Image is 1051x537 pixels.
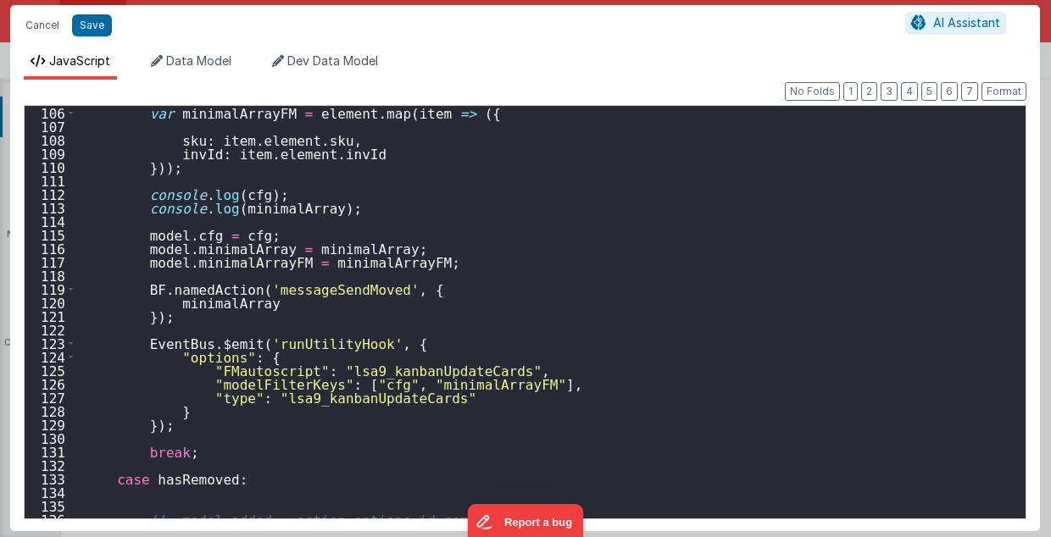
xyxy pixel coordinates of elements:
div: 120 [25,296,73,309]
button: 5 [921,82,937,101]
button: 6 [941,82,958,101]
div: 134 [25,485,73,499]
div: 109 [25,147,73,160]
div: 136 [25,512,73,526]
div: 125 [25,363,73,377]
div: 117 [25,255,73,268]
div: 114 [25,214,73,228]
button: 4 [901,82,918,101]
div: 130 [25,431,73,445]
span: AI Assistant [933,15,1000,30]
button: Save [72,14,112,36]
button: Cancel [17,14,68,37]
div: 133 [25,472,73,485]
div: 129 [25,418,73,431]
div: 124 [25,350,73,363]
button: 3 [881,82,898,101]
button: 1 [843,82,858,101]
div: 135 [25,499,73,512]
div: 118 [25,268,73,282]
span: Dev Data Model [287,53,378,68]
div: 111 [25,174,73,187]
div: 132 [25,458,73,472]
div: 121 [25,309,73,323]
div: 126 [25,377,73,390]
button: AI Assistant [905,12,1006,34]
div: 113 [25,201,73,214]
div: 106 [25,106,73,119]
div: 119 [25,282,73,296]
div: 112 [25,187,73,201]
button: 7 [961,82,978,101]
span: Data Model [166,53,231,68]
button: Format [981,82,1026,101]
span: JavaScript [49,53,110,68]
div: 127 [25,390,73,404]
div: 116 [25,241,73,255]
div: 108 [25,133,73,147]
div: 107 [25,119,73,133]
div: 128 [25,404,73,418]
div: 131 [25,445,73,458]
div: 110 [25,160,73,174]
div: 115 [25,228,73,241]
button: No Folds [785,82,840,101]
div: 123 [25,336,73,350]
button: 2 [861,82,877,101]
div: 122 [25,323,73,336]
